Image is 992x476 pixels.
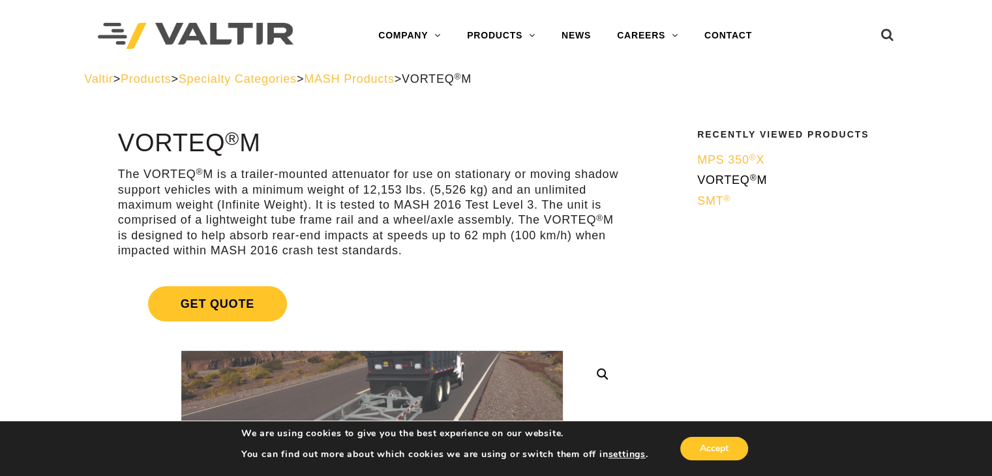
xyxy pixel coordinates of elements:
sup: ® [749,153,757,162]
h1: VORTEQ M [118,130,626,157]
h2: Recently Viewed Products [697,130,899,140]
a: CONTACT [691,23,765,49]
span: Get Quote [148,286,287,321]
a: SMT® [697,194,899,209]
a: Valtir [84,72,113,85]
a: COMPANY [365,23,454,49]
a: Specialty Categories [179,72,297,85]
a: NEWS [549,23,604,49]
a: Get Quote [118,271,626,337]
img: Valtir [98,23,293,50]
sup: ® [454,72,461,82]
span: VORTEQ M [697,173,767,186]
sup: ® [225,128,239,149]
button: Accept [680,437,748,460]
span: VORTEQ M [402,72,472,85]
button: settings [608,449,645,460]
a: PRODUCTS [454,23,549,49]
a: MASH Products [304,72,394,85]
a: MPS 350®X [697,153,899,168]
sup: ® [723,194,730,203]
p: We are using cookies to give you the best experience on our website. [241,428,648,439]
p: You can find out more about which cookies we are using or switch them off in . [241,449,648,460]
span: MPS 350 X [697,153,764,166]
a: Products [121,72,171,85]
sup: ® [196,167,203,177]
a: CAREERS [604,23,691,49]
span: SMT [697,194,730,207]
p: The VORTEQ M is a trailer-mounted attenuator for use on stationary or moving shadow support vehic... [118,167,626,258]
a: VORTEQ®M [697,173,899,188]
sup: ® [749,173,757,183]
sup: ® [596,213,603,223]
div: > > > > [84,72,908,87]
